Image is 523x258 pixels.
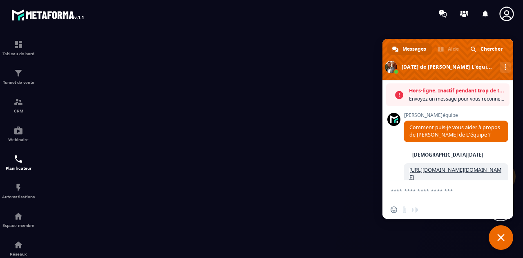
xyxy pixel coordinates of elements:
[409,95,505,103] span: Envoyez un message pour vous reconnecter.
[13,68,23,78] img: formation
[2,91,35,119] a: formationformationCRM
[2,109,35,113] p: CRM
[465,43,508,55] a: Chercher
[2,137,35,142] p: Webinaire
[13,97,23,107] img: formation
[2,62,35,91] a: formationformationTunnel de vente
[2,205,35,234] a: automationsautomationsEspace membre
[481,43,503,55] span: Chercher
[13,40,23,49] img: formation
[2,177,35,205] a: automationsautomationsAutomatisations
[387,43,432,55] a: Messages
[2,119,35,148] a: automationsautomationsWebinaire
[13,154,23,164] img: scheduler
[489,225,513,250] a: Fermer le chat
[409,87,505,95] span: Hors-ligne. Inactif pendant trop de temps.
[402,43,426,55] span: Messages
[13,183,23,193] img: automations
[409,166,501,181] a: [URL][DOMAIN_NAME][DOMAIN_NAME]
[391,206,397,213] span: Insérer un emoji
[2,195,35,199] p: Automatisations
[2,34,35,62] a: formationformationTableau de bord
[391,180,489,201] textarea: Entrez votre message...
[404,112,508,118] span: [PERSON_NAME]équipe
[13,211,23,221] img: automations
[13,240,23,250] img: social-network
[2,148,35,177] a: schedulerschedulerPlanificateur
[412,153,483,157] div: [DEMOGRAPHIC_DATA][DATE]
[2,166,35,171] p: Planificateur
[2,223,35,228] p: Espace membre
[2,80,35,85] p: Tunnel de vente
[13,126,23,135] img: automations
[2,52,35,56] p: Tableau de bord
[11,7,85,22] img: logo
[409,124,500,138] span: Comment puis-je vous aider à propos de [PERSON_NAME] de L'équipe ?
